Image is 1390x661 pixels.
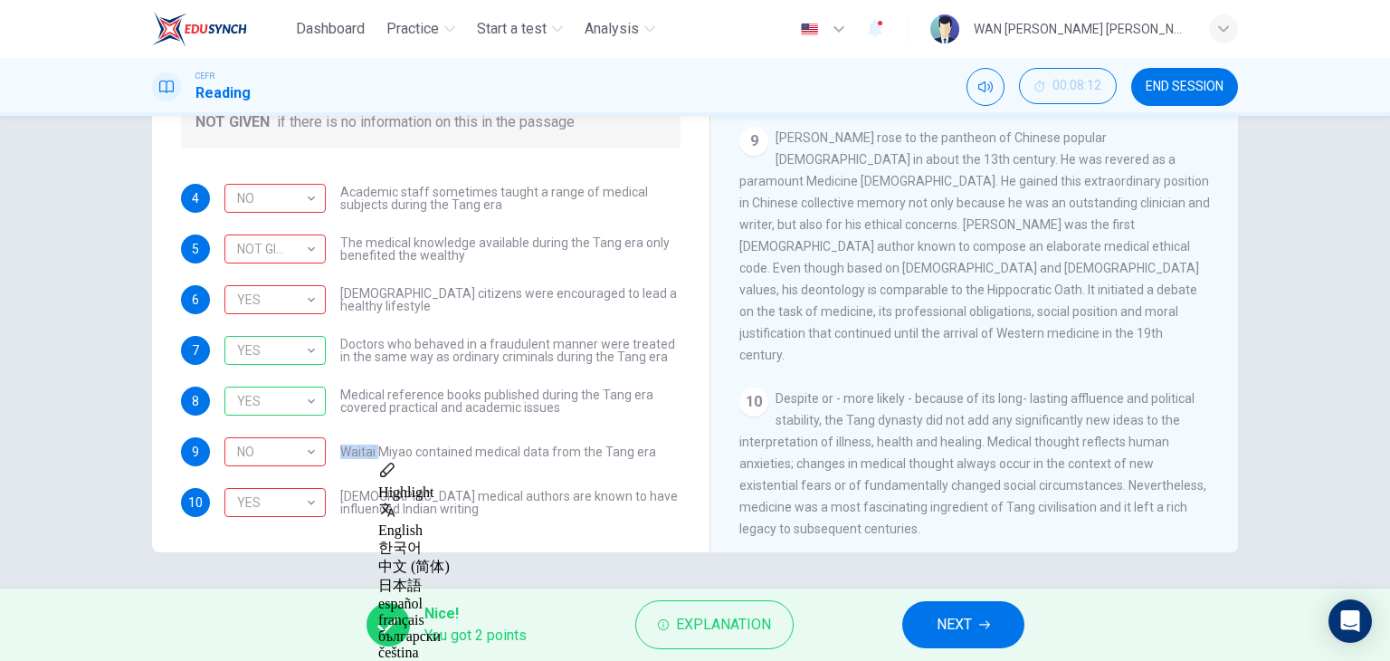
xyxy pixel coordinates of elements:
span: 5 [192,243,199,255]
div: English [378,522,596,539]
span: The medical knowledge available during the Tang era only benefited the wealthy [340,236,681,262]
div: NO [224,426,319,478]
div: YES [224,184,326,213]
span: CEFR [195,70,214,82]
span: Doctors who behaved in a fraudulent manner were treated in the same way as ordinary criminals dur... [340,338,681,363]
div: български [378,628,596,645]
span: Academic staff sometimes taught a range of medical subjects during the Tang era [340,186,681,211]
button: Practice [379,13,462,45]
div: YES [224,376,319,427]
button: Explanation [635,600,794,649]
div: YES [224,336,326,365]
div: NOT GIVEN [224,285,326,314]
h1: Reading [195,82,251,104]
div: NO [224,488,326,517]
img: Profile picture [930,14,959,43]
span: Despite or - more likely - because of its long- lasting affluence and political stability, the Ta... [739,391,1206,536]
span: Explanation [676,612,771,637]
span: Waitai Miyao contained medical data from the Tang era [340,445,656,458]
button: 00:08:12 [1019,68,1117,104]
div: 日本語 [378,577,596,596]
div: Mute [966,68,1004,106]
span: Analysis [585,18,639,40]
div: NO [224,173,319,225]
img: EduSynch logo [152,11,247,47]
button: NEXT [902,601,1024,648]
div: YES [224,477,319,529]
a: EduSynch logo [152,11,289,47]
span: 4 [192,192,199,205]
span: Dashboard [296,18,365,40]
div: français [378,612,596,628]
div: YES [224,387,326,416]
div: NOT GIVEN [224,437,326,466]
span: NOT GIVEN [195,111,270,133]
div: 한국어 [378,539,596,558]
div: Highlight [378,484,596,501]
button: END SESSION [1131,68,1238,106]
div: YES [224,274,319,326]
div: Open Intercom Messenger [1328,599,1372,643]
button: Dashboard [289,13,372,45]
span: 10 [188,496,203,509]
span: 7 [192,344,199,357]
div: NO [224,235,326,263]
div: čeština [378,645,596,661]
div: 中文 (简体) [378,558,596,577]
span: [DEMOGRAPHIC_DATA] medical authors are known to have influenced Indian writing [340,490,681,515]
span: if there is no information on this in the passage [277,111,575,133]
span: [PERSON_NAME] rose to the pantheon of Chinese popular [DEMOGRAPHIC_DATA] in about the 13th centur... [739,130,1210,362]
span: Practice [386,18,439,40]
span: 6 [192,293,199,306]
span: END SESSION [1146,80,1223,94]
div: NOT GIVEN [224,224,319,275]
span: 00:08:12 [1052,79,1101,93]
div: 10 [739,388,768,417]
span: 8 [192,395,199,407]
span: Medical reference books published during the Tang era covered practical and academic issues [340,388,681,414]
button: Analysis [577,13,662,45]
div: Hide [1019,68,1117,106]
span: NEXT [937,612,972,637]
img: en [798,23,821,36]
span: Start a test [477,18,547,40]
div: español [378,596,596,612]
button: Start a test [470,13,570,45]
div: YES [224,325,319,377]
div: WAN [PERSON_NAME] [PERSON_NAME] [PERSON_NAME] [974,18,1187,40]
div: 9 [739,127,768,156]
span: [DEMOGRAPHIC_DATA] citizens were encouraged to lead a healthy lifestyle [340,287,681,312]
span: 9 [192,445,199,458]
